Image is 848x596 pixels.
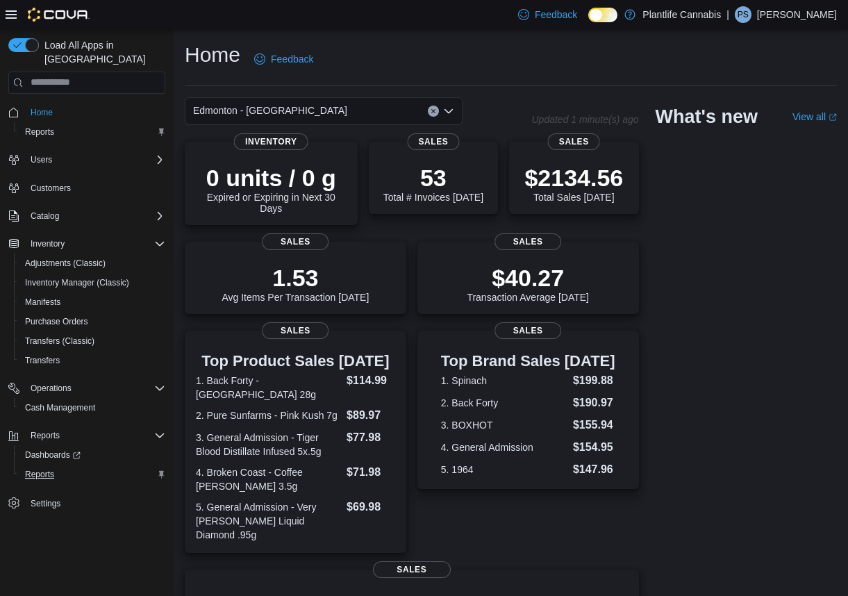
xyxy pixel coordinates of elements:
span: Sales [373,561,451,578]
span: Operations [31,383,72,394]
span: Inventory Manager (Classic) [19,274,165,291]
dt: 1. Spinach [441,374,567,388]
span: Edmonton - [GEOGRAPHIC_DATA] [193,102,347,119]
div: Total # Invoices [DATE] [383,164,483,203]
span: Customers [25,179,165,197]
span: Sales [407,133,459,150]
span: Sales [263,233,329,250]
a: Manifests [19,294,66,311]
span: PS [738,6,749,23]
span: Purchase Orders [19,313,165,330]
a: Adjustments (Classic) [19,255,111,272]
p: $40.27 [467,264,589,292]
span: Dashboards [19,447,165,463]
button: Users [3,150,171,169]
button: Reports [25,427,65,444]
button: Settings [3,492,171,513]
input: Dark Mode [588,8,617,22]
p: 1.53 [222,264,369,292]
span: Sales [263,322,329,339]
dd: $190.97 [573,395,615,411]
dd: $77.98 [347,429,395,446]
h3: Top Product Sales [DATE] [196,353,395,370]
a: View allExternal link [792,111,837,122]
span: Users [31,154,52,165]
button: Transfers [14,351,171,370]
span: Users [25,151,165,168]
span: Transfers (Classic) [25,336,94,347]
a: Dashboards [14,445,171,465]
button: Cash Management [14,398,171,417]
nav: Complex example [8,97,165,549]
h2: What's new [656,106,758,128]
p: Updated 1 minute(s) ago [531,114,638,125]
span: Feedback [535,8,577,22]
span: Inventory Manager (Classic) [25,277,129,288]
p: | [726,6,729,23]
dt: 5. 1964 [441,463,567,477]
button: Clear input [428,106,439,117]
button: Inventory [25,235,70,252]
div: Total Sales [DATE] [524,164,623,203]
button: Customers [3,178,171,198]
dd: $147.96 [573,461,615,478]
div: Transaction Average [DATE] [467,264,589,303]
p: 0 units / 0 g [196,164,347,192]
div: Paul Saumur [735,6,751,23]
div: Avg Items Per Transaction [DATE] [222,264,369,303]
button: Home [3,102,171,122]
a: Customers [25,180,76,197]
span: Catalog [25,208,165,224]
a: Transfers [19,352,65,369]
span: Inventory [234,133,308,150]
span: Reports [31,430,60,441]
button: Open list of options [443,106,454,117]
h1: Home [185,41,240,69]
span: Sales [494,233,561,250]
button: Catalog [3,206,171,226]
button: Operations [25,380,77,397]
dd: $71.98 [347,464,395,481]
a: Home [25,104,58,121]
span: Reports [19,124,165,140]
button: Inventory Manager (Classic) [14,273,171,292]
dt: 3. General Admission - Tiger Blood Distillate Infused 5x.5g [196,431,341,458]
span: Reports [25,469,54,480]
dd: $199.88 [573,372,615,389]
dt: 2. Back Forty [441,396,567,410]
dd: $69.98 [347,499,395,515]
dd: $155.94 [573,417,615,433]
span: Cash Management [25,402,95,413]
span: Cash Management [19,399,165,416]
span: Transfers [25,355,60,366]
span: Reports [25,126,54,138]
span: Operations [25,380,165,397]
span: Manifests [25,297,60,308]
span: Feedback [271,52,313,66]
dt: 4. Broken Coast - Coffee [PERSON_NAME] 3.5g [196,465,341,493]
a: Inventory Manager (Classic) [19,274,135,291]
dt: 4. General Admission [441,440,567,454]
span: Inventory [31,238,65,249]
dt: 5. General Admission - Very [PERSON_NAME] Liquid Diamond .95g [196,500,341,542]
a: Dashboards [19,447,86,463]
dt: 1. Back Forty - [GEOGRAPHIC_DATA] 28g [196,374,341,402]
p: [PERSON_NAME] [757,6,837,23]
span: Home [25,104,165,121]
span: Inventory [25,235,165,252]
span: Purchase Orders [25,316,88,327]
dd: $89.97 [347,407,395,424]
span: Customers [31,183,71,194]
span: Adjustments (Classic) [25,258,106,269]
dd: $154.95 [573,439,615,456]
a: Settings [25,495,66,512]
p: $2134.56 [524,164,623,192]
img: Cova [28,8,90,22]
span: Settings [31,498,60,509]
div: Expired or Expiring in Next 30 Days [196,164,347,214]
span: Dashboards [25,449,81,461]
button: Transfers (Classic) [14,331,171,351]
span: Reports [19,466,165,483]
a: Purchase Orders [19,313,94,330]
